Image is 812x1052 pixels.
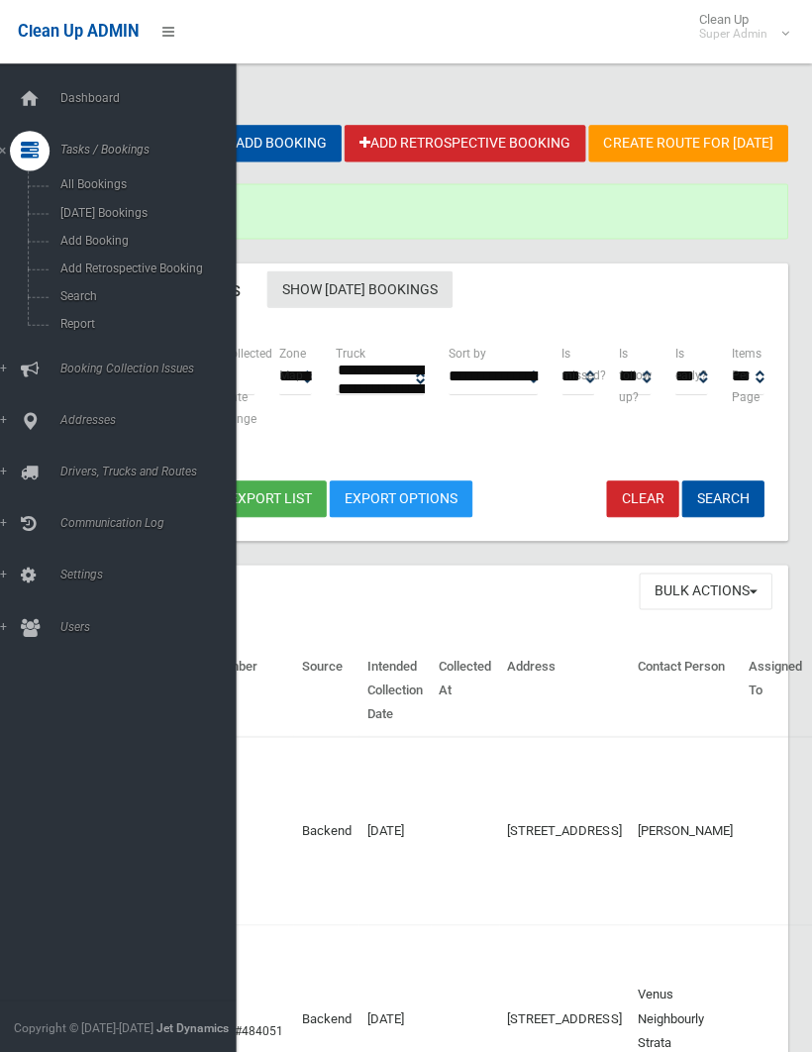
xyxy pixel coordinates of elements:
strong: Jet Dynamics [158,1018,230,1032]
span: Search [56,288,221,302]
div: Saved photos. [87,183,788,239]
td: [DATE] [360,735,432,923]
span: Communication Log [56,515,238,529]
a: Export Options [331,479,473,516]
small: Super Admin [699,27,767,42]
th: Address [500,643,630,735]
th: Intended Collection Date [360,643,432,735]
span: Add Retrospective Booking [56,261,221,274]
span: Drivers, Trucks and Routes [56,464,238,477]
button: Export list [216,479,328,516]
a: [STREET_ADDRESS] [508,1008,622,1023]
th: Contact Person [630,643,741,735]
span: Add Booking [56,233,221,247]
a: #484051 [236,1021,284,1035]
label: Truck [337,342,366,364]
button: Search [682,479,764,516]
span: Users [56,618,238,632]
th: Collected At [432,643,500,735]
button: Bulk Actions [640,572,772,608]
a: Add Retrospective Booking [346,125,586,161]
a: Create route for [DATE] [589,125,788,161]
a: Clear [607,479,679,516]
span: Clean Up ADMIN [20,22,141,41]
span: All Bookings [56,177,221,191]
span: Clean Up [689,12,787,42]
span: Report [56,316,221,330]
a: Add Booking [211,125,343,161]
span: Booking Collection Issues [56,361,238,374]
th: Assigned To [741,643,810,735]
span: Addresses [56,412,238,426]
th: Source [295,643,360,735]
span: Tasks / Bookings [56,143,238,157]
a: Show [DATE] Bookings [268,270,454,307]
span: Copyright © [DATE]-[DATE] [16,1018,155,1032]
td: [PERSON_NAME] [630,735,741,923]
td: Backend [295,735,360,923]
span: [DATE] Bookings [56,205,221,219]
span: Settings [56,567,238,580]
a: [STREET_ADDRESS] [508,821,622,836]
span: Dashboard [56,91,238,105]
